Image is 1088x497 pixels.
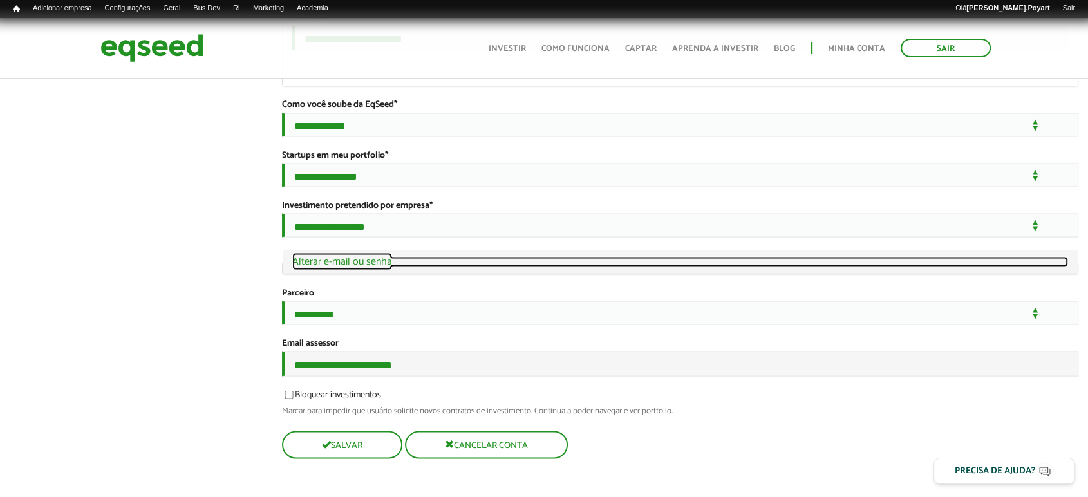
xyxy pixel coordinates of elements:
[282,406,1079,415] div: Marcar para impedir que usuário solicite novos contratos de investimento. Continua a poder navega...
[6,3,26,15] a: Início
[489,44,526,53] a: Investir
[156,3,187,14] a: Geral
[227,3,247,14] a: RI
[828,44,885,53] a: Minha conta
[247,3,290,14] a: Marketing
[282,100,397,109] label: Como você soube da EqSeed
[282,151,388,160] label: Startups em meu portfolio
[774,44,795,53] a: Blog
[100,31,203,65] img: EqSeed
[541,44,610,53] a: Como funciona
[13,5,20,14] span: Início
[98,3,157,14] a: Configurações
[277,390,301,399] input: Bloquear investimentos
[290,3,335,14] a: Academia
[187,3,227,14] a: Bus Dev
[901,39,991,57] a: Sair
[385,147,388,162] span: Este campo é obrigatório.
[625,44,657,53] a: Captar
[282,390,381,403] label: Bloquear investimentos
[672,44,758,53] a: Aprenda a investir
[282,201,433,210] label: Investimento pretendido por empresa
[394,97,397,112] span: Este campo é obrigatório.
[966,4,1049,12] strong: [PERSON_NAME].Poyart
[26,3,98,14] a: Adicionar empresa
[292,256,1069,267] a: Alterar e-mail ou senha
[949,3,1056,14] a: Olá[PERSON_NAME].Poyart
[1056,3,1082,14] a: Sair
[405,431,568,458] button: Cancelar conta
[282,339,339,348] label: Email assessor
[282,288,314,297] label: Parceiro
[282,431,402,458] button: Salvar
[429,198,433,212] span: Este campo é obrigatório.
